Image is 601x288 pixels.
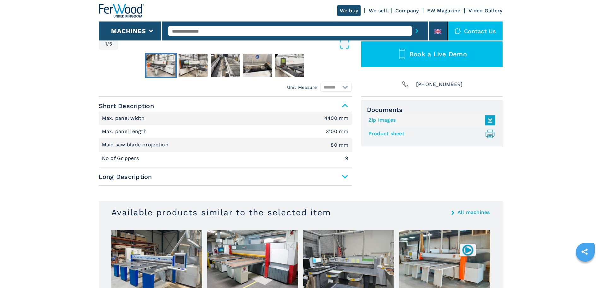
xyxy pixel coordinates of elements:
div: Contact us [448,21,503,40]
a: Company [395,8,419,14]
img: 9fc77af9bd00b26fee91aaa9964d13c4 [275,54,304,77]
h3: Available products similar to the selected item [111,207,331,218]
p: Main saw blade projection [102,141,170,148]
a: FW Magazine [427,8,461,14]
button: Go to Slide 4 [242,53,273,78]
button: Go to Slide 5 [274,53,305,78]
em: 3100 mm [326,129,349,134]
img: Ferwood [99,4,144,18]
a: sharethis [577,244,592,260]
span: Short Description [99,100,352,112]
a: All machines [457,210,490,215]
a: Zip Images [368,115,492,126]
img: bc30d806a6b8a9f0f74fcc1d13eaa4c4 [211,54,240,77]
a: We buy [337,5,361,16]
img: a98a10c7d994b304032e06d97ccea5ec [146,54,175,77]
button: Go to Slide 2 [177,53,209,78]
img: Contact us [455,28,461,34]
img: Phone [401,80,410,89]
p: No of Grippers [102,155,141,162]
span: Long Description [99,171,352,182]
em: Unit Measure [287,84,317,90]
img: 062df531ba73ffa164915849a25f8d6b [179,54,208,77]
iframe: Chat [574,260,596,283]
button: Open Fullscreen [120,38,350,50]
em: 4400 mm [324,116,349,121]
img: 007764 [462,244,474,256]
a: Product sheet [368,129,492,139]
span: Documents [367,106,497,113]
a: Video Gallery [468,8,502,14]
img: 72e951302d28129e9fd17b2dcee77018 [243,54,272,77]
button: Go to Slide 3 [209,53,241,78]
em: 9 [345,156,348,161]
span: 5 [109,41,112,46]
button: Go to Slide 1 [145,53,177,78]
span: Book a Live Demo [410,50,467,58]
a: We sell [369,8,387,14]
span: 1 [105,41,107,46]
p: Max. panel width [102,115,146,122]
button: Book a Live Demo [361,41,503,67]
button: Machines [111,27,146,35]
em: 80 mm [331,143,348,148]
nav: Thumbnail Navigation [99,53,352,78]
span: / [107,41,109,46]
p: Max. panel length [102,128,149,135]
button: submit-button [412,24,422,38]
div: Short Description [99,112,352,165]
span: [PHONE_NUMBER] [416,80,463,89]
